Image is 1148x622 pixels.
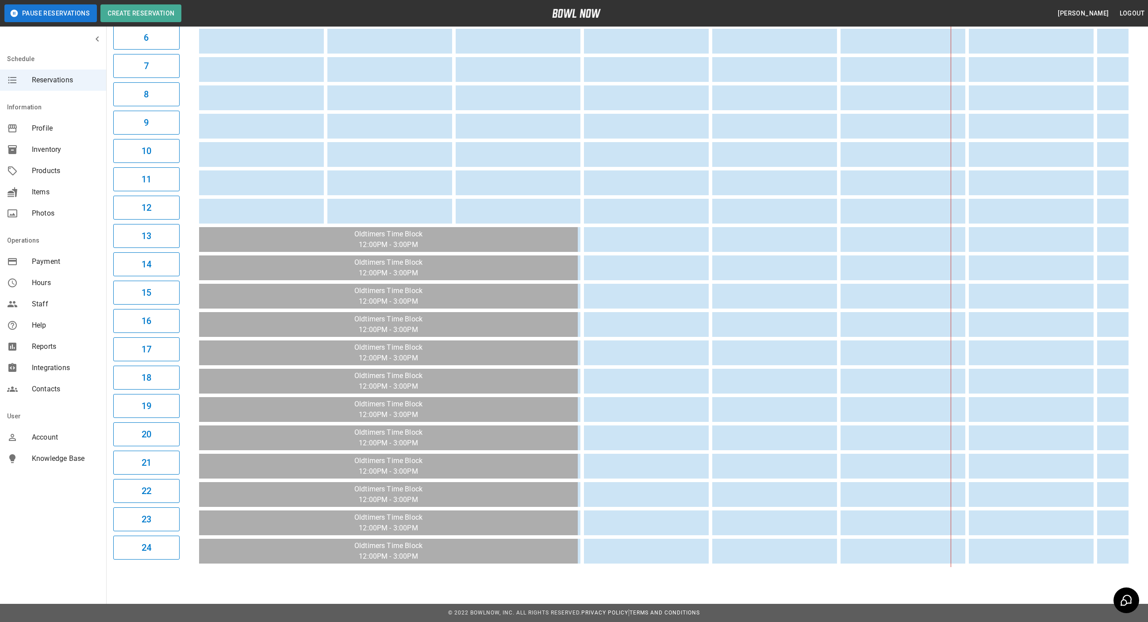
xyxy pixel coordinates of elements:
[32,166,99,176] span: Products
[32,123,99,134] span: Profile
[142,541,151,555] h6: 24
[144,31,149,45] h6: 6
[142,456,151,470] h6: 21
[113,507,180,531] button: 23
[142,286,151,300] h6: 15
[581,610,628,616] a: Privacy Policy
[142,201,151,215] h6: 12
[4,4,97,22] button: Pause Reservations
[552,9,601,18] img: logo
[142,144,151,158] h6: 10
[144,116,149,130] h6: 9
[32,432,99,443] span: Account
[142,484,151,498] h6: 22
[113,196,180,220] button: 12
[142,172,151,186] h6: 11
[113,394,180,418] button: 19
[113,281,180,305] button: 15
[32,187,99,197] span: Items
[32,341,99,352] span: Reports
[113,139,180,163] button: 10
[113,309,180,333] button: 16
[142,371,151,385] h6: 18
[32,363,99,373] span: Integrations
[113,54,180,78] button: 7
[113,111,180,135] button: 9
[113,167,180,191] button: 11
[32,144,99,155] span: Inventory
[32,299,99,309] span: Staff
[144,87,149,101] h6: 8
[113,479,180,503] button: 22
[113,26,180,50] button: 6
[113,224,180,248] button: 13
[113,252,180,276] button: 14
[448,610,581,616] span: © 2022 BowlNow, Inc. All Rights Reserved.
[32,453,99,464] span: Knowledge Base
[113,337,180,361] button: 17
[113,82,180,106] button: 8
[113,536,180,560] button: 24
[630,610,700,616] a: Terms and Conditions
[113,366,180,390] button: 18
[32,384,99,394] span: Contacts
[142,512,151,526] h6: 23
[1116,5,1148,22] button: Logout
[142,399,151,413] h6: 19
[142,229,151,243] h6: 13
[32,320,99,331] span: Help
[142,427,151,441] h6: 20
[32,278,99,288] span: Hours
[32,256,99,267] span: Payment
[1054,5,1112,22] button: [PERSON_NAME]
[144,59,149,73] h6: 7
[113,422,180,446] button: 20
[142,314,151,328] h6: 16
[142,257,151,271] h6: 14
[113,451,180,475] button: 21
[32,75,99,85] span: Reservations
[32,208,99,219] span: Photos
[142,342,151,356] h6: 17
[100,4,181,22] button: Create Reservation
